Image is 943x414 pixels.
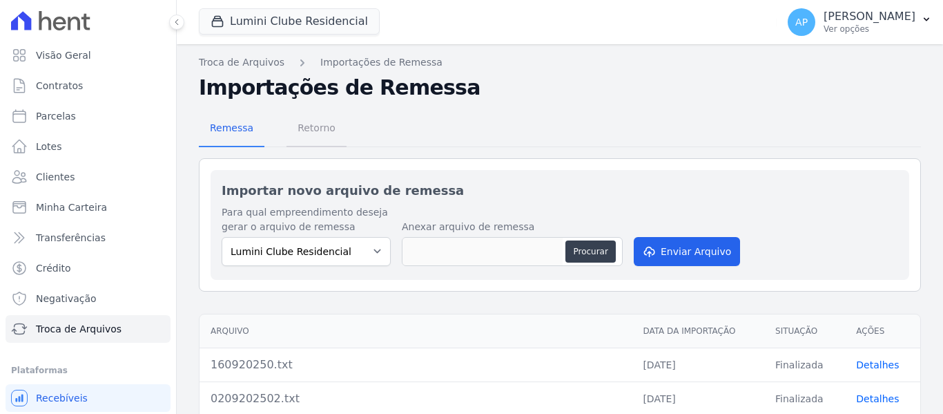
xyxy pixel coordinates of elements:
[211,391,621,407] div: 0209202502.txt
[764,348,845,382] td: Finalizada
[199,111,264,147] a: Remessa
[6,254,171,282] a: Crédito
[36,322,121,336] span: Troca de Arquivos
[824,10,915,23] p: [PERSON_NAME]
[289,114,344,142] span: Retorno
[6,102,171,130] a: Parcelas
[11,362,165,379] div: Plataformas
[6,72,171,100] a: Contratos
[211,357,621,373] div: 160920250.txt
[36,292,97,305] span: Negativação
[199,111,347,147] nav: Tab selector
[199,55,921,70] nav: Breadcrumb
[36,79,83,93] span: Contratos
[222,181,898,200] h2: Importar novo arquivo de remessa
[6,194,171,221] a: Minha Carteira
[36,200,107,214] span: Minha Carteira
[764,314,845,348] th: Situação
[6,41,171,69] a: Visão Geral
[6,163,171,191] a: Clientes
[286,111,347,147] a: Retorno
[199,55,284,70] a: Troca de Arquivos
[6,133,171,160] a: Lotes
[845,314,920,348] th: Ações
[856,393,899,404] a: Detalhes
[565,241,615,263] button: Procurar
[36,170,75,184] span: Clientes
[199,75,921,100] h2: Importações de Remessa
[222,205,391,234] label: Para qual empreendimento deseja gerar o arquivo de remessa
[632,314,764,348] th: Data da Importação
[36,231,106,245] span: Transferências
[320,55,443,70] a: Importações de Remessa
[6,384,171,412] a: Recebíveis
[6,285,171,312] a: Negativação
[200,314,632,348] th: Arquivo
[199,8,380,35] button: Lumini Clube Residencial
[6,315,171,343] a: Troca de Arquivos
[36,261,71,275] span: Crédito
[634,237,740,266] button: Enviar Arquivo
[777,3,943,41] button: AP [PERSON_NAME] Ver opções
[202,114,262,142] span: Remessa
[632,348,764,382] td: [DATE]
[856,359,899,370] a: Detalhes
[402,220,623,234] label: Anexar arquivo de remessa
[795,17,808,27] span: AP
[824,23,915,35] p: Ver opções
[36,140,62,153] span: Lotes
[36,48,91,62] span: Visão Geral
[6,224,171,252] a: Transferências
[36,391,88,405] span: Recebíveis
[36,109,76,123] span: Parcelas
